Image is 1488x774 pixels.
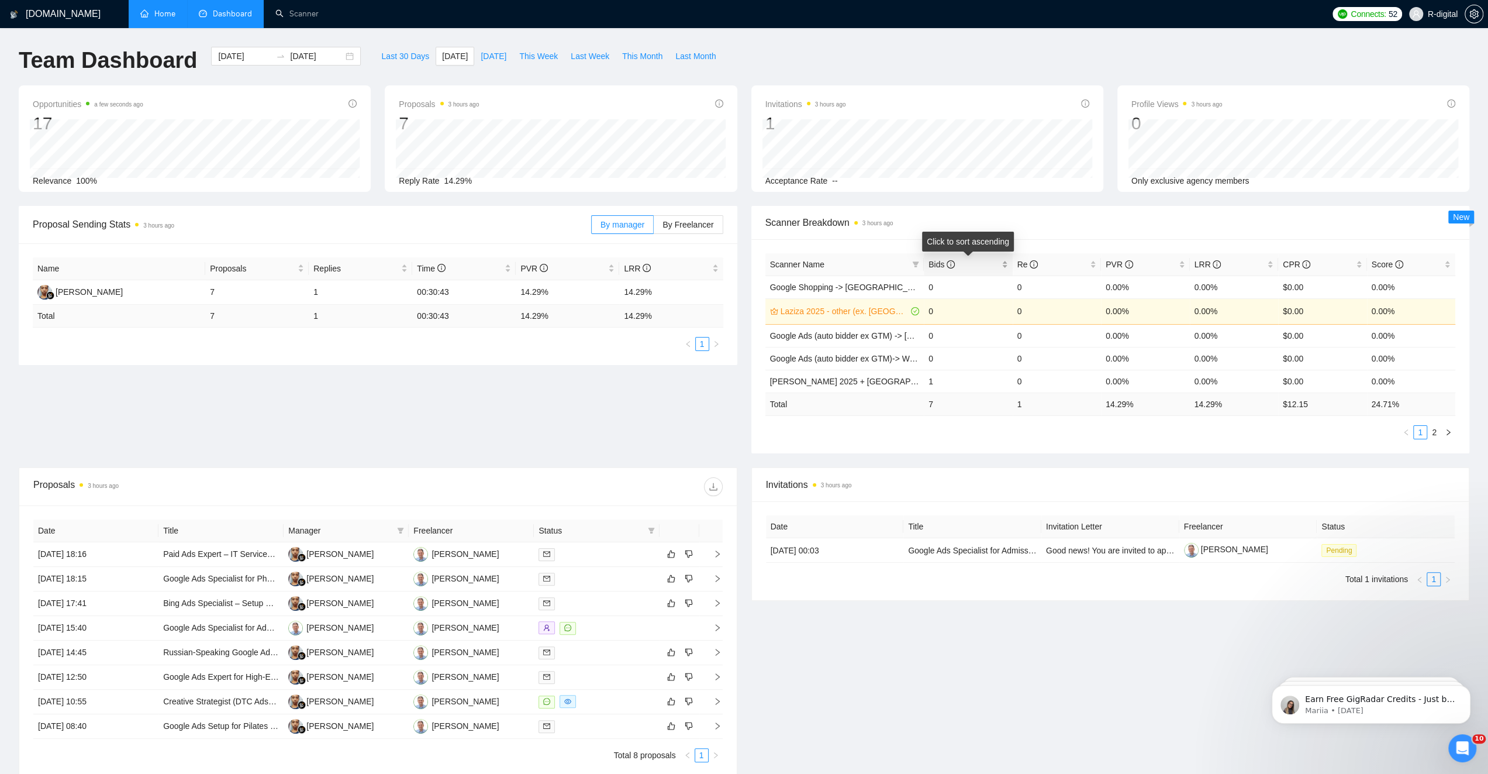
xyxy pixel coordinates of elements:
[288,721,374,730] a: YA[PERSON_NAME]
[1465,9,1483,19] a: setting
[685,697,693,706] span: dislike
[413,598,499,607] a: RC[PERSON_NAME]
[1367,276,1456,298] td: 0.00%
[1399,425,1413,439] li: Previous Page
[413,596,428,611] img: RC
[1441,425,1455,439] li: Next Page
[1472,734,1486,744] span: 10
[1427,425,1441,439] li: 2
[1465,5,1483,23] button: setting
[1395,260,1403,269] span: info-circle
[298,701,306,709] img: gigradar-bm.png
[682,572,696,586] button: dislike
[770,377,1132,386] a: [PERSON_NAME] 2025 + [GEOGRAPHIC_DATA], [GEOGRAPHIC_DATA], [GEOGRAPHIC_DATA]
[516,280,619,305] td: 14.29%
[1448,734,1476,762] iframe: Intercom live chat
[306,720,374,732] div: [PERSON_NAME]
[684,752,691,759] span: left
[709,337,723,351] button: right
[1190,324,1279,347] td: 0.00%
[928,260,955,269] span: Bids
[51,45,202,56] p: Message from Mariia, sent 2w ago
[1321,545,1361,555] a: Pending
[1278,324,1367,347] td: $0.00
[695,748,709,762] li: 1
[924,298,1013,324] td: 0
[1179,515,1317,538] th: Freelancer
[288,647,374,656] a: YA[PERSON_NAME]
[56,285,123,298] div: [PERSON_NAME]
[1131,97,1223,111] span: Profile Views
[298,553,306,562] img: gigradar-bm.png
[218,50,271,63] input: Start date
[1283,260,1310,269] span: CPR
[1101,393,1190,415] td: 14.29 %
[543,600,550,607] span: mail
[309,280,412,305] td: 1
[645,522,657,539] span: filter
[413,547,428,562] img: RC
[399,97,479,111] span: Proposals
[669,47,722,66] button: Last Month
[33,97,143,111] span: Opportunities
[1465,9,1483,19] span: setting
[375,47,436,66] button: Last 30 Days
[298,578,306,586] img: gigradar-bm.png
[163,574,465,583] a: Google Ads Specialist for Pharmacy Vaccine Campaigns (Flu, COVID, Year-Round)
[1101,298,1190,324] td: 0.00%
[619,305,723,328] td: 14.29 %
[821,482,852,489] time: 3 hours ago
[33,305,205,328] td: Total
[413,721,499,730] a: RC[PERSON_NAME]
[908,546,1080,555] a: Google Ads Specialist for Admissions Company
[1413,425,1427,439] li: 1
[412,305,516,328] td: 00:30:43
[1190,347,1279,370] td: 0.00%
[1101,324,1190,347] td: 0.00%
[765,176,828,185] span: Acceptance Rate
[436,47,474,66] button: [DATE]
[765,112,846,135] div: 1
[1278,298,1367,324] td: $0.00
[696,338,709,350] a: 1
[682,670,696,684] button: dislike
[288,573,374,583] a: YA[PERSON_NAME]
[309,257,412,280] th: Replies
[705,482,722,491] span: download
[46,291,54,300] img: gigradar-bm.png
[1428,426,1441,439] a: 2
[924,324,1013,347] td: 0
[1412,10,1420,18] span: user
[1081,99,1089,108] span: info-circle
[664,645,678,659] button: like
[444,176,472,185] span: 14.29%
[682,645,696,659] button: dislike
[306,621,374,634] div: [PERSON_NAME]
[431,720,499,732] div: [PERSON_NAME]
[33,477,378,496] div: Proposals
[520,264,548,273] span: PVR
[685,549,693,559] span: dislike
[1101,347,1190,370] td: 0.00%
[1106,260,1133,269] span: PVR
[1254,661,1488,742] iframe: Intercom notifications message
[10,5,18,24] img: logo
[1444,576,1451,583] span: right
[348,99,357,108] span: info-circle
[1278,370,1367,393] td: $0.00
[543,551,550,558] span: mail
[306,597,374,610] div: [PERSON_NAME]
[1278,347,1367,370] td: $0.00
[431,670,499,683] div: [PERSON_NAME]
[413,645,428,660] img: RC
[288,572,303,586] img: YA
[163,721,294,731] a: Google Ads Setup for Pilates Studio
[685,574,693,583] span: dislike
[667,721,675,731] span: like
[33,176,71,185] span: Relevance
[664,572,678,586] button: like
[1414,426,1427,439] a: 1
[1278,276,1367,298] td: $0.00
[667,598,675,608] span: like
[306,646,374,659] div: [PERSON_NAME]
